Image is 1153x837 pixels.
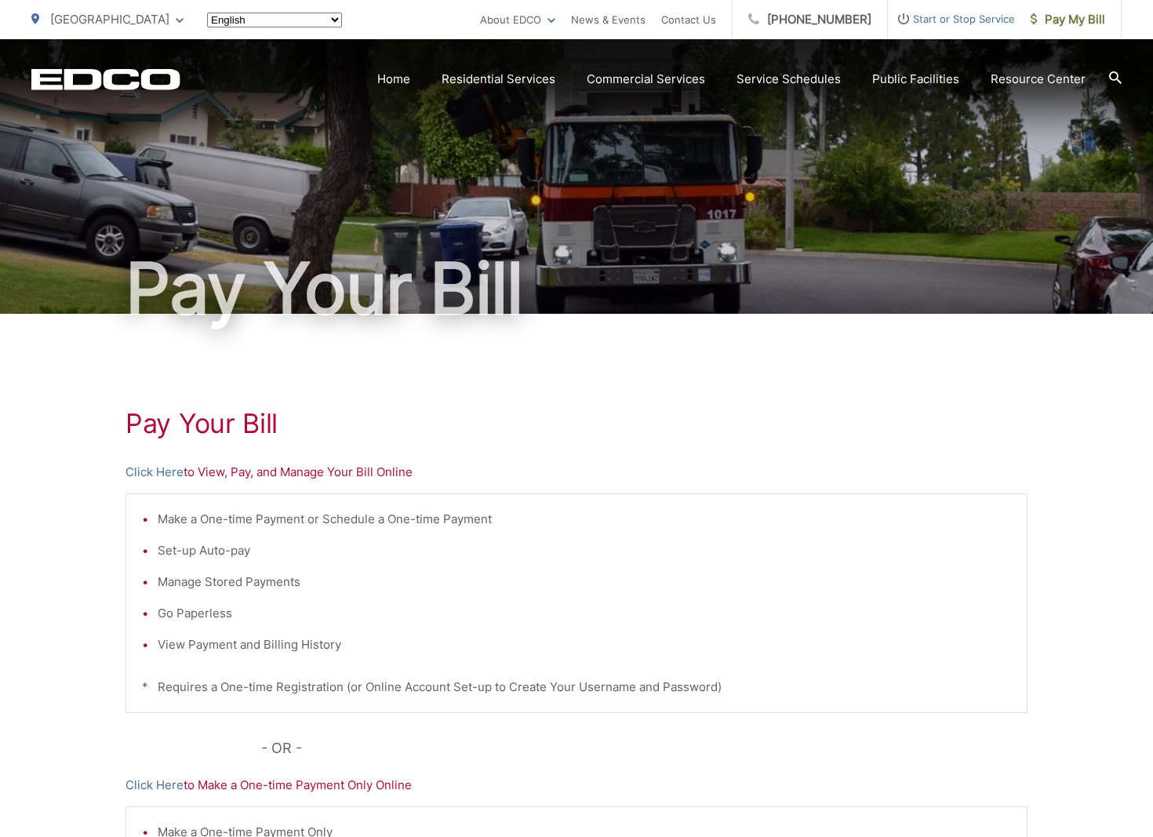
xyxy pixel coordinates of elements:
[158,510,1011,529] li: Make a One-time Payment or Schedule a One-time Payment
[125,776,1028,795] p: to Make a One-time Payment Only Online
[377,70,410,89] a: Home
[207,13,342,27] select: Select a language
[125,776,184,795] a: Click Here
[587,70,705,89] a: Commercial Services
[661,10,716,29] a: Contact Us
[158,604,1011,623] li: Go Paperless
[142,678,1011,697] p: * Requires a One-time Registration (or Online Account Set-up to Create Your Username and Password)
[125,463,1028,482] p: to View, Pay, and Manage Your Bill Online
[31,68,180,90] a: EDCD logo. Return to the homepage.
[158,541,1011,560] li: Set-up Auto-pay
[31,249,1122,328] h1: Pay Your Bill
[442,70,555,89] a: Residential Services
[261,737,1028,760] p: - OR -
[1031,10,1105,29] span: Pay My Bill
[991,70,1086,89] a: Resource Center
[872,70,959,89] a: Public Facilities
[480,10,555,29] a: About EDCO
[158,573,1011,591] li: Manage Stored Payments
[50,12,169,27] span: [GEOGRAPHIC_DATA]
[571,10,646,29] a: News & Events
[158,635,1011,654] li: View Payment and Billing History
[125,463,184,482] a: Click Here
[737,70,841,89] a: Service Schedules
[125,408,1028,439] h1: Pay Your Bill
